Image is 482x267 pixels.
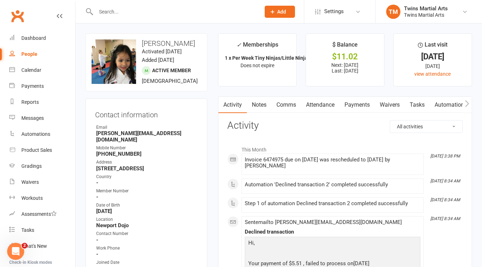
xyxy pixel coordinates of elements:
[312,53,378,60] div: $11.02
[142,57,174,63] time: Added [DATE]
[430,97,472,113] a: Automations
[9,7,26,25] a: Clubworx
[21,35,46,41] div: Dashboard
[404,12,448,18] div: Twins Martial Arts
[225,55,324,61] strong: 1 x Per Week Tiny Ninjas/Little Ninjas/Dra...
[247,239,419,249] p: Hi,
[96,173,198,180] div: Country
[324,4,344,20] span: Settings
[9,142,75,158] a: Product Sales
[9,222,75,238] a: Tasks
[96,222,198,229] strong: Newport Dojo
[227,120,463,131] h3: Activity
[96,230,198,237] div: Contact Number
[94,7,255,17] input: Search...
[96,165,198,172] strong: [STREET_ADDRESS]
[92,39,136,84] img: image1669784773.png
[9,190,75,206] a: Workouts
[21,99,39,105] div: Reports
[301,97,340,113] a: Attendance
[21,131,50,137] div: Automations
[142,78,198,84] span: [DEMOGRAPHIC_DATA]
[96,151,198,157] strong: [PHONE_NUMBER]
[96,202,198,209] div: Date of Birth
[265,6,295,18] button: Add
[21,227,34,233] div: Tasks
[21,147,52,153] div: Product Sales
[96,124,198,131] div: Email
[96,188,198,194] div: Member Number
[9,62,75,78] a: Calendar
[245,229,420,235] div: Declined transaction
[386,5,400,19] div: TM
[9,238,75,254] a: What's New
[247,97,271,113] a: Notes
[152,68,191,73] span: Active member
[9,174,75,190] a: Waivers
[240,63,274,68] span: Does not expire
[277,9,286,15] span: Add
[9,206,75,222] a: Assessments
[96,251,198,257] strong: -
[430,154,460,159] i: [DATE] 3:38 PM
[405,97,430,113] a: Tasks
[22,243,27,249] span: 2
[312,62,378,74] p: Next: [DATE] Last: [DATE]
[92,39,201,47] h3: [PERSON_NAME]
[21,115,44,121] div: Messages
[96,245,198,252] div: Work Phone
[21,163,42,169] div: Gradings
[21,83,44,89] div: Payments
[9,126,75,142] a: Automations
[237,40,278,53] div: Memberships
[96,259,198,266] div: Joined Date
[9,158,75,174] a: Gradings
[21,195,43,201] div: Workouts
[9,110,75,126] a: Messages
[96,237,198,243] strong: -
[404,5,448,12] div: Twins Martial Arts
[400,53,465,60] div: [DATE]
[95,108,198,119] h3: Contact information
[245,157,420,169] div: Invoice 6474975 due on [DATE] was rescheduled to [DATE] by [PERSON_NAME]
[303,260,353,267] span: , failed to process on
[227,142,463,154] li: This Month
[430,216,460,221] i: [DATE] 8:34 AM
[142,48,182,55] time: Activated [DATE]
[7,243,24,260] iframe: Intercom live chat
[9,30,75,46] a: Dashboard
[332,40,358,53] div: $ Balance
[96,130,198,143] strong: [PERSON_NAME][EMAIL_ADDRESS][DOMAIN_NAME]
[96,216,198,223] div: Location
[375,97,405,113] a: Waivers
[218,97,247,113] a: Activity
[21,51,37,57] div: People
[96,159,198,166] div: Address
[430,178,460,183] i: [DATE] 8:34 AM
[245,219,402,225] span: Sent email to [PERSON_NAME][EMAIL_ADDRESS][DOMAIN_NAME]
[21,179,39,185] div: Waivers
[96,180,198,186] strong: -
[430,197,460,202] i: [DATE] 8:34 AM
[96,145,198,151] div: Mobile Number
[245,182,420,188] div: Automation 'Declined transaction 2' completed successfully
[9,94,75,110] a: Reports
[96,194,198,200] strong: -
[418,40,447,53] div: Last visit
[237,42,241,48] i: ✓
[21,243,47,249] div: What's New
[271,97,301,113] a: Comms
[21,67,41,73] div: Calendar
[340,97,375,113] a: Payments
[96,208,198,214] strong: [DATE]
[21,211,57,217] div: Assessments
[9,78,75,94] a: Payments
[414,71,451,77] a: view attendance
[400,62,465,70] div: [DATE]
[245,201,420,207] div: Step 1 of automation Declined transaction 2 completed successfully
[9,46,75,62] a: People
